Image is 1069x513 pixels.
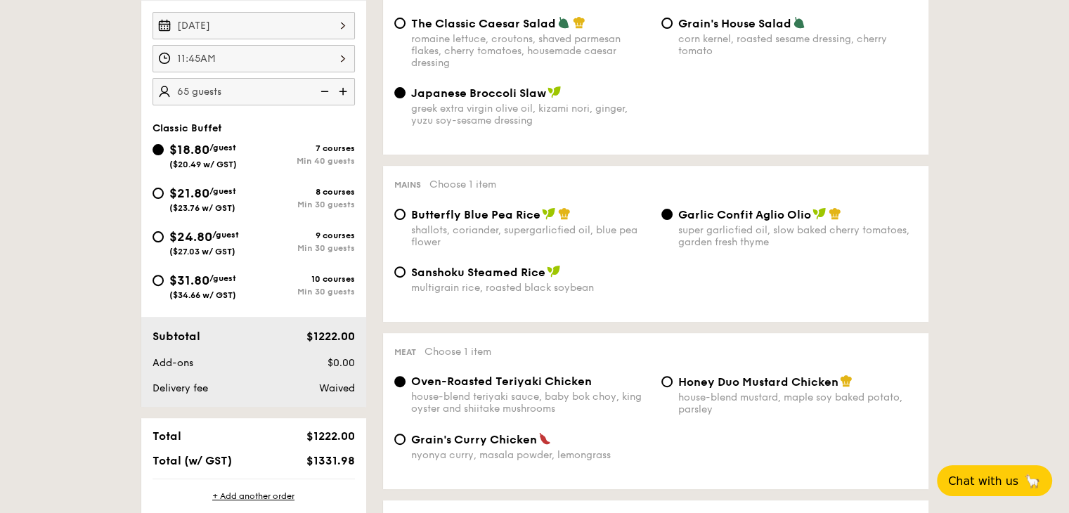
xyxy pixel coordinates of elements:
span: Sanshoku Steamed Rice [411,266,545,279]
span: ($27.03 w/ GST) [169,247,235,256]
input: Event time [153,45,355,72]
img: icon-vegan.f8ff3823.svg [812,207,827,220]
input: Butterfly Blue Pea Riceshallots, coriander, supergarlicfied oil, blue pea flower [394,209,406,220]
img: icon-vegan.f8ff3823.svg [548,86,562,98]
img: icon-reduce.1d2dbef1.svg [313,78,334,105]
div: super garlicfied oil, slow baked cherry tomatoes, garden fresh thyme [678,224,917,248]
input: Oven-Roasted Teriyaki Chickenhouse-blend teriyaki sauce, baby bok choy, king oyster and shiitake ... [394,376,406,387]
img: icon-vegetarian.fe4039eb.svg [557,16,570,29]
span: Classic Buffet [153,122,222,134]
span: Subtotal [153,330,200,343]
div: corn kernel, roasted sesame dressing, cherry tomato [678,33,917,57]
span: Mains [394,180,421,190]
div: romaine lettuce, croutons, shaved parmesan flakes, cherry tomatoes, housemade caesar dressing [411,33,650,69]
input: $21.80/guest($23.76 w/ GST)8 coursesMin 30 guests [153,188,164,199]
span: Waived [318,382,354,394]
span: /guest [212,230,239,240]
span: Total (w/ GST) [153,454,232,467]
span: $0.00 [327,357,354,369]
div: 9 courses [254,230,355,240]
button: Chat with us🦙 [937,465,1052,496]
input: $31.80/guest($34.66 w/ GST)10 coursesMin 30 guests [153,275,164,286]
img: icon-add.58712e84.svg [334,78,355,105]
span: Choose 1 item [429,178,496,190]
input: $18.80/guest($20.49 w/ GST)7 coursesMin 40 guests [153,144,164,155]
div: + Add another order [153,491,355,502]
span: 🦙 [1024,473,1041,489]
span: Grain's House Salad [678,17,791,30]
img: icon-vegan.f8ff3823.svg [547,265,561,278]
span: Japanese Broccoli Slaw [411,86,546,100]
div: 7 courses [254,143,355,153]
span: /guest [209,273,236,283]
div: shallots, coriander, supergarlicfied oil, blue pea flower [411,224,650,248]
span: $21.80 [169,186,209,201]
input: The Classic Caesar Saladromaine lettuce, croutons, shaved parmesan flakes, cherry tomatoes, house... [394,18,406,29]
img: icon-vegan.f8ff3823.svg [542,207,556,220]
div: house-blend mustard, maple soy baked potato, parsley [678,391,917,415]
span: $31.80 [169,273,209,288]
span: ($34.66 w/ GST) [169,290,236,300]
span: Honey Duo Mustard Chicken [678,375,838,389]
span: Butterfly Blue Pea Rice [411,208,540,221]
img: icon-chef-hat.a58ddaea.svg [558,207,571,220]
div: 8 courses [254,187,355,197]
span: /guest [209,143,236,152]
span: Choose 1 item [425,346,491,358]
span: Oven-Roasted Teriyaki Chicken [411,375,592,388]
div: Min 40 guests [254,156,355,166]
div: house-blend teriyaki sauce, baby bok choy, king oyster and shiitake mushrooms [411,391,650,415]
span: Chat with us [948,474,1018,488]
span: Garlic Confit Aglio Olio [678,208,811,221]
img: icon-spicy.37a8142b.svg [538,432,551,445]
span: Total [153,429,181,443]
input: Event date [153,12,355,39]
div: Min 30 guests [254,243,355,253]
span: The Classic Caesar Salad [411,17,556,30]
img: icon-chef-hat.a58ddaea.svg [829,207,841,220]
input: $24.80/guest($27.03 w/ GST)9 coursesMin 30 guests [153,231,164,242]
input: Sanshoku Steamed Ricemultigrain rice, roasted black soybean [394,266,406,278]
span: ($23.76 w/ GST) [169,203,235,213]
input: Number of guests [153,78,355,105]
input: Garlic Confit Aglio Oliosuper garlicfied oil, slow baked cherry tomatoes, garden fresh thyme [661,209,673,220]
div: Min 30 guests [254,287,355,297]
img: icon-chef-hat.a58ddaea.svg [840,375,853,387]
span: $18.80 [169,142,209,157]
span: $1331.98 [306,454,354,467]
input: Japanese Broccoli Slawgreek extra virgin olive oil, kizami nori, ginger, yuzu soy-sesame dressing [394,87,406,98]
span: $24.80 [169,229,212,245]
span: $1222.00 [306,330,354,343]
span: Add-ons [153,357,193,369]
span: $1222.00 [306,429,354,443]
span: Meat [394,347,416,357]
div: 10 courses [254,274,355,284]
input: Honey Duo Mustard Chickenhouse-blend mustard, maple soy baked potato, parsley [661,376,673,387]
input: Grain's Curry Chickennyonya curry, masala powder, lemongrass [394,434,406,445]
span: ($20.49 w/ GST) [169,160,237,169]
img: icon-vegetarian.fe4039eb.svg [793,16,805,29]
div: greek extra virgin olive oil, kizami nori, ginger, yuzu soy-sesame dressing [411,103,650,126]
div: multigrain rice, roasted black soybean [411,282,650,294]
span: Grain's Curry Chicken [411,433,537,446]
span: /guest [209,186,236,196]
div: nyonya curry, masala powder, lemongrass [411,449,650,461]
div: Min 30 guests [254,200,355,209]
span: Delivery fee [153,382,208,394]
input: Grain's House Saladcorn kernel, roasted sesame dressing, cherry tomato [661,18,673,29]
img: icon-chef-hat.a58ddaea.svg [573,16,585,29]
